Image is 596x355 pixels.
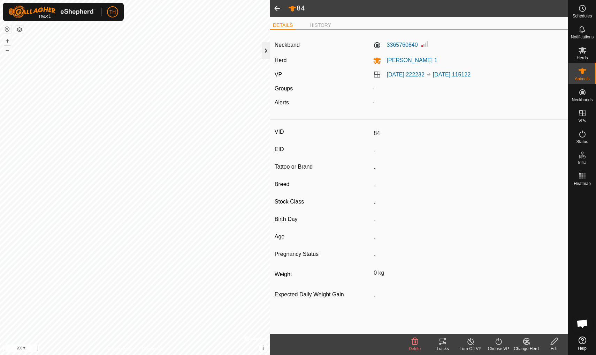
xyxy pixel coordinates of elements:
span: Herds [576,56,588,60]
label: 3365760840 [373,41,418,49]
span: Notifications [571,35,594,39]
div: Choose VP [484,346,512,352]
label: Tattoo or Brand [275,162,371,171]
span: TH [109,8,116,16]
label: Herd [275,57,287,63]
div: Turn Off VP [457,346,484,352]
label: Alerts [275,99,289,105]
a: [DATE] 222232 [387,72,425,77]
label: Expected Daily Weight Gain [275,290,371,299]
label: VID [275,127,371,136]
img: Signal strength [421,40,429,48]
span: Delete [409,346,421,351]
a: Privacy Policy [107,346,133,352]
a: [DATE] 115122 [433,72,471,77]
label: Pregnancy Status [275,250,371,259]
label: VP [275,72,282,77]
div: - [370,84,567,93]
label: EID [275,145,371,154]
span: i [262,345,264,351]
label: Breed [275,180,371,189]
img: to [426,72,431,77]
button: + [3,37,12,45]
label: Weight [275,267,371,282]
span: [PERSON_NAME] 1 [381,57,437,63]
span: Heatmap [574,182,591,186]
label: Neckband [275,41,300,49]
span: Schedules [572,14,592,18]
div: Tracks [429,346,457,352]
a: Contact Us [142,346,162,352]
span: VPs [578,119,586,123]
label: Age [275,232,371,241]
li: DETAILS [270,22,296,30]
div: Open chat [572,313,593,334]
span: Infra [578,161,586,165]
h2: 84 [288,4,568,13]
label: Groups [275,86,293,91]
button: Map Layers [15,25,24,34]
li: HISTORY [307,22,334,29]
label: Birth Day [275,215,371,224]
a: Help [568,334,596,353]
button: i [259,344,267,352]
span: Animals [575,77,590,81]
span: Help [578,346,587,350]
span: Status [576,140,588,144]
div: Edit [540,346,568,352]
img: Gallagher Logo [8,6,95,18]
button: Reset Map [3,25,12,34]
button: – [3,46,12,54]
span: Neckbands [572,98,593,102]
label: Stock Class [275,197,371,206]
div: - [370,98,567,107]
div: Change Herd [512,346,540,352]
